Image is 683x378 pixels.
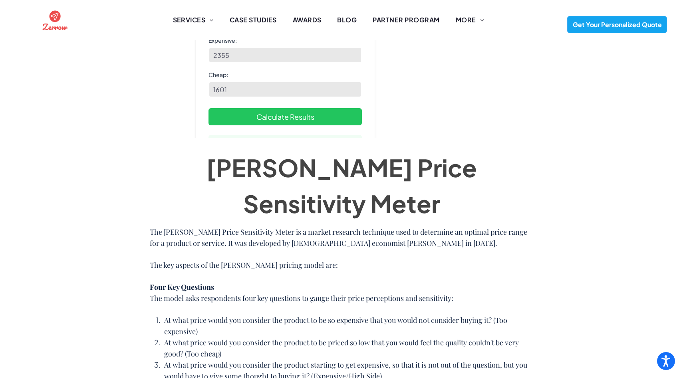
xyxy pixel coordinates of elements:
input: Enter amount [208,47,362,63]
a: Get Your Personalized Quote [567,16,667,33]
span: The key aspects of the [PERSON_NAME] pricing model are: [150,260,338,270]
a: PARTNER PROGRAM [365,15,447,25]
button: Calculate Results [208,108,362,125]
span: [PERSON_NAME] Price Sensitivity Meter [206,152,477,218]
label: Cheap: [208,71,362,79]
span: Get Your Personalized Quote [570,16,665,33]
span: The model asks respondents four key questions to gauge their price perceptions and sensitivity: [150,293,453,303]
span: At what price would you consider the product to be so expensive that you would not consider buyin... [164,315,507,336]
a: BLOG [329,15,365,25]
img: the logo for zernow is a red circle with an airplane in it . [41,6,69,34]
a: SERVICES [165,15,222,25]
a: AWARDS [285,15,330,25]
label: Expensive: [208,36,362,44]
input: Enter amount [208,81,362,97]
a: MORE [448,15,492,25]
a: CASE STUDIES [222,15,285,25]
span: At what price would you consider the product to be priced so low that you would feel the quality ... [164,338,519,358]
span: The [PERSON_NAME] Price Sensitivity Meter is a market research technique used to determine an opt... [150,227,527,248]
span: Four Key Questions [150,282,214,292]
